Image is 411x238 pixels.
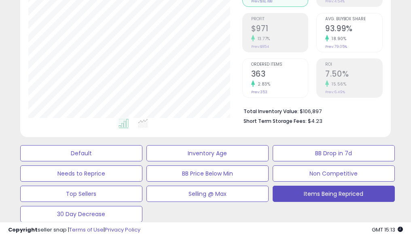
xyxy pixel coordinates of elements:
[273,145,395,161] button: BB Drop in 7d
[20,145,142,161] button: Default
[325,90,345,94] small: Prev: 6.49%
[255,36,270,42] small: 13.77%
[146,165,269,182] button: BB Price Below Min
[329,36,346,42] small: 18.90%
[20,165,142,182] button: Needs to Reprice
[105,226,140,234] a: Privacy Policy
[251,24,308,35] h2: $971
[146,186,269,202] button: Selling @ Max
[251,90,267,94] small: Prev: 353
[8,226,140,234] div: seller snap | |
[325,69,382,80] h2: 7.50%
[325,24,382,35] h2: 93.99%
[146,145,269,161] button: Inventory Age
[329,81,346,87] small: 15.56%
[251,69,308,80] h2: 363
[255,81,271,87] small: 2.83%
[20,206,142,222] button: 30 Day Decrease
[251,62,308,67] span: Ordered Items
[8,226,38,234] strong: Copyright
[251,17,308,21] span: Profit
[273,165,395,182] button: Non Competitive
[20,186,142,202] button: Top Sellers
[325,62,382,67] span: ROI
[69,226,104,234] a: Terms of Use
[273,186,395,202] button: Items Being Repriced
[325,44,347,49] small: Prev: 79.05%
[244,106,377,116] li: $106,897
[372,226,403,234] span: 2025-09-8 15:13 GMT
[325,17,382,21] span: Avg. Buybox Share
[244,118,307,124] b: Short Term Storage Fees:
[308,117,322,125] span: $4.23
[244,108,299,115] b: Total Inventory Value:
[251,44,269,49] small: Prev: $854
